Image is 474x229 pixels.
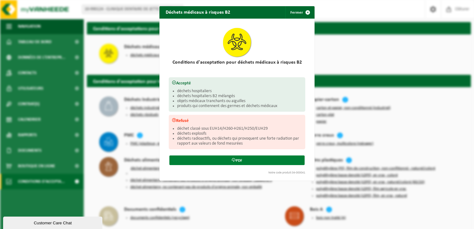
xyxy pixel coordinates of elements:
h2: Déchets médicaux à risques B2 [159,6,236,18]
li: déchets hospitaliers B2 mélangés [177,94,302,99]
button: Fermer [285,6,314,19]
h3: Accepté [172,80,302,86]
iframe: chat widget [3,215,104,229]
a: PDF [169,155,305,165]
li: déchet classé sous EUH14/H260-H261/H250/EUH29 [177,126,302,131]
li: déchets explosifs [177,131,302,136]
li: déchets radioactifs, ou déchets qui provoquent une forte radiation par rapport aux valeurs de fon... [177,136,302,146]
h2: Conditions d'acceptation pour déchets médicaux à risques B2 [169,60,305,65]
li: déchets hospitaliers [177,89,302,94]
li: produits qui contiennent des germes et déchets médicaux [177,104,302,109]
li: objets médicaux tranchants ou aiguilles [177,99,302,104]
h3: Refusé [172,118,302,123]
div: Notre code produit:04-000041 [166,171,308,174]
